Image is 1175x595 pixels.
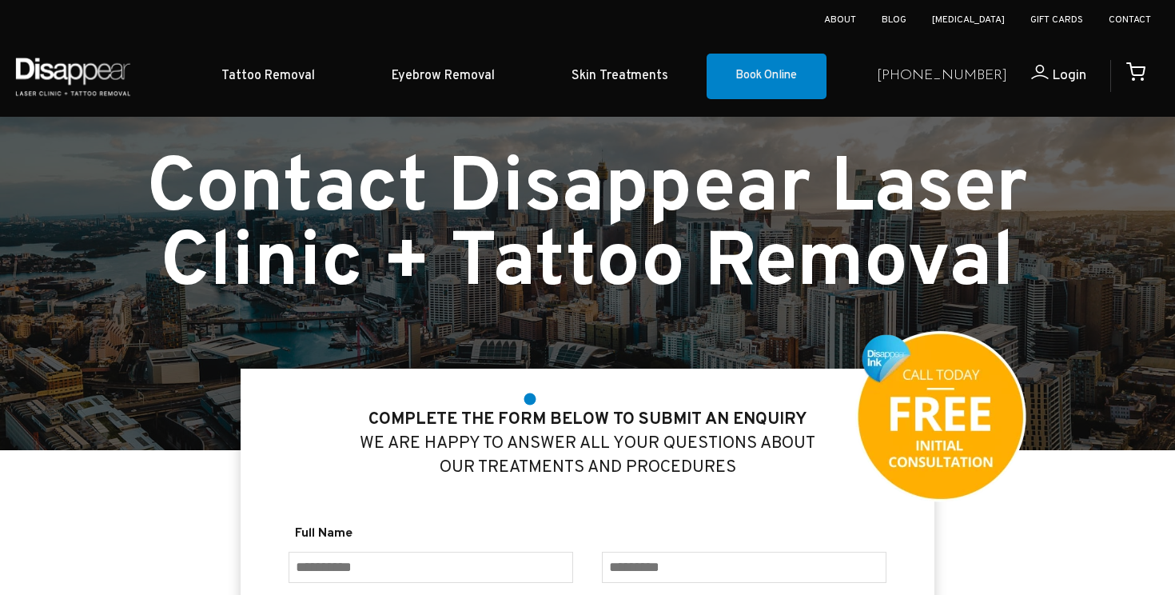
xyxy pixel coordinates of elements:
a: [PHONE_NUMBER] [877,65,1007,88]
a: [MEDICAL_DATA] [932,14,1005,26]
input: Full Name [289,552,573,583]
big: We are happy to answer all your questions about our treatments and Procedures [360,409,815,478]
a: Eyebrow Removal [353,52,533,101]
a: Contact [1109,14,1151,26]
a: Skin Treatments [533,52,707,101]
span: Login [1052,66,1086,85]
a: Gift Cards [1030,14,1083,26]
a: Login [1007,65,1086,88]
h1: Contact Disappear Laser Clinic + Tattoo Removal [41,154,1134,302]
img: Free consultation badge [854,330,1027,503]
a: About [824,14,856,26]
img: Disappear - Laser Clinic and Tattoo Removal Services in Sydney, Australia [12,48,133,105]
a: Tattoo Removal [183,52,353,101]
a: Blog [882,14,906,26]
span: Full Name [289,522,573,545]
a: Book Online [707,54,826,100]
strong: Complete the form below to submit an enquiry [368,409,807,430]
